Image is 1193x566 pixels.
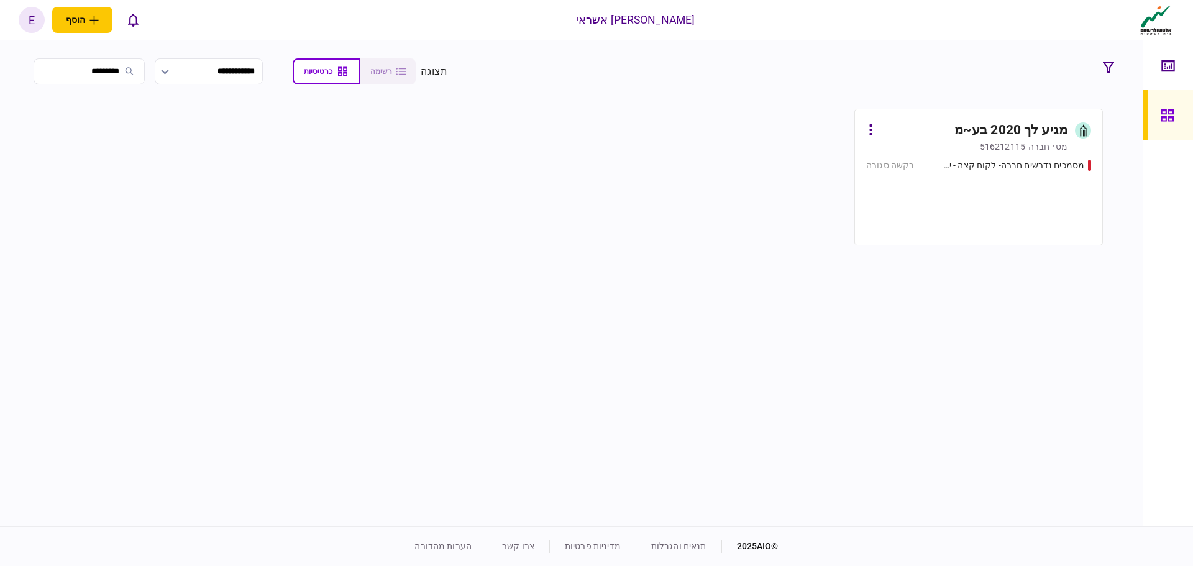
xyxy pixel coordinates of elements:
[19,7,45,33] button: e
[1028,140,1067,153] div: מס׳ חברה
[565,541,621,551] a: מדיניות פרטיות
[52,7,112,33] button: פתח תפריט להוספת לקוח
[854,109,1103,245] a: מגיע לך 2020 בע~ממס׳ חברה516212115מסמכים נדרשים חברה- לקוח קצה - ישירבקשה סגורה
[421,64,447,79] div: תצוגה
[1138,4,1174,35] img: client company logo
[866,159,914,172] div: בקשה סגורה
[721,540,779,553] div: © 2025 AIO
[120,7,146,33] button: פתח רשימת התראות
[414,541,472,551] a: הערות מהדורה
[304,67,332,76] span: כרטיסיות
[980,140,1025,153] div: 516212115
[370,67,392,76] span: רשימה
[954,121,1067,140] div: מגיע לך 2020 בע~מ
[360,58,416,84] button: רשימה
[651,541,706,551] a: תנאים והגבלות
[940,159,1085,172] div: מסמכים נדרשים חברה- לקוח קצה - ישיר
[502,541,534,551] a: צרו קשר
[293,58,360,84] button: כרטיסיות
[576,12,695,28] div: [PERSON_NAME] אשראי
